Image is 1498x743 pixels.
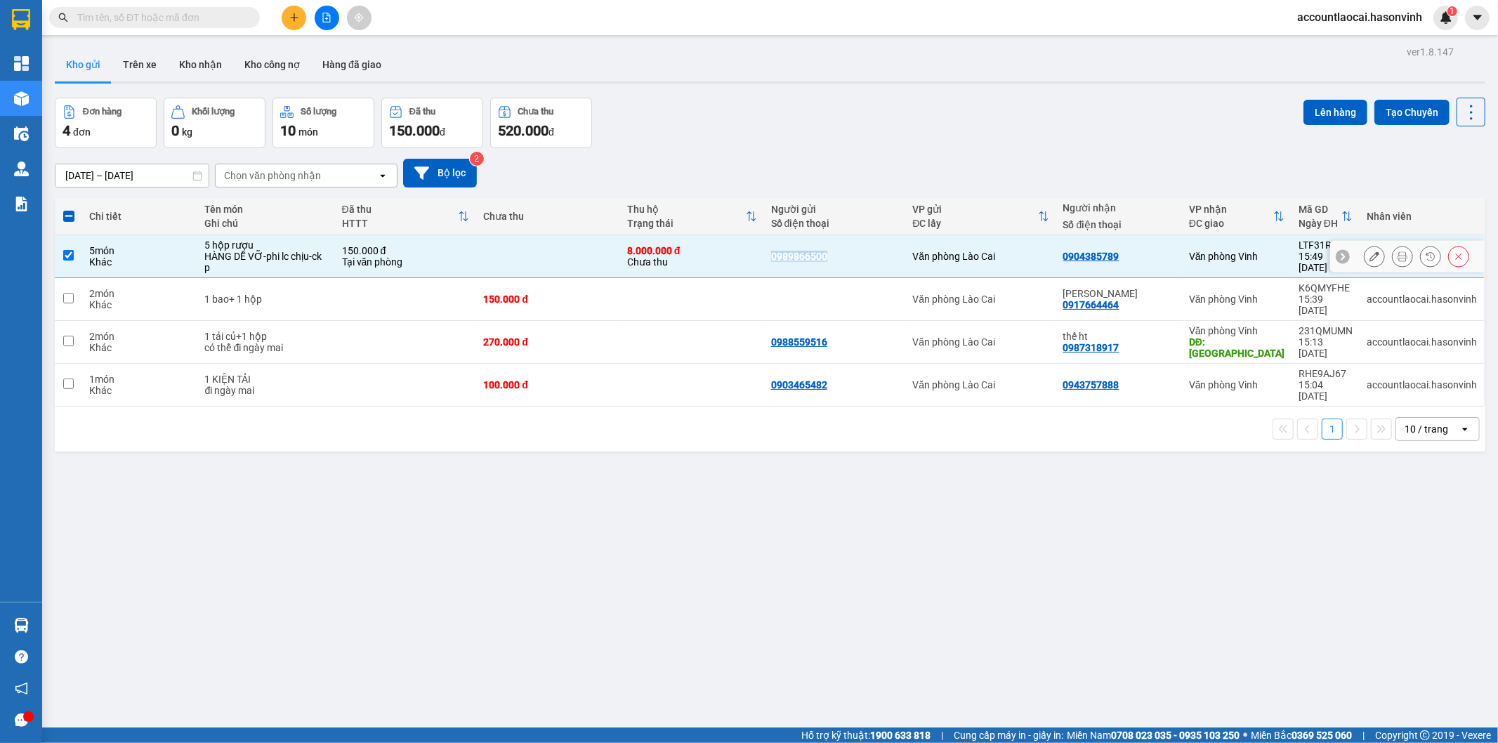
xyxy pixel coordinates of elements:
img: dashboard-icon [14,56,29,71]
input: Select a date range. [55,164,209,187]
div: Đã thu [342,204,459,215]
strong: 0369 525 060 [1292,730,1352,741]
div: 150.000 đ [483,294,613,305]
div: 5 hộp rượu [204,239,327,251]
div: Mã GD [1299,204,1341,215]
div: 5 món [89,245,190,256]
div: Ngày ĐH [1299,218,1341,229]
div: Khác [89,256,190,268]
span: notification [15,682,28,695]
div: 0988559516 [771,336,827,348]
span: 1 [1450,6,1454,16]
div: Văn phòng Lào Cai [912,336,1049,348]
div: 150.000 đ [342,245,470,256]
img: logo-vxr [12,9,30,30]
div: 8.000.000 đ [627,245,757,256]
span: đơn [73,126,91,138]
span: copyright [1420,730,1430,740]
span: 0 [171,122,179,139]
img: icon-new-feature [1440,11,1452,24]
span: accountlaocai.hasonvinh [1286,8,1433,26]
span: caret-down [1471,11,1484,24]
div: Linh [1063,288,1175,299]
span: | [1362,728,1365,743]
div: 231QMUMN [1299,325,1353,336]
span: 4 [63,122,70,139]
div: Ghi chú [204,218,327,229]
div: Đã thu [409,107,435,117]
span: 520.000 [498,122,548,139]
div: 0989866500 [771,251,827,262]
div: ĐC giao [1189,218,1273,229]
div: Số điện thoại [1063,219,1175,230]
div: 1 món [89,374,190,385]
div: ver 1.8.147 [1407,44,1454,60]
img: warehouse-icon [14,126,29,141]
button: caret-down [1465,6,1490,30]
div: Văn phòng Vinh [1189,325,1285,336]
div: Khối lượng [192,107,235,117]
button: Khối lượng0kg [164,98,265,148]
div: Khác [89,385,190,396]
div: 100.000 đ [483,379,613,390]
div: Văn phòng Vinh [1189,294,1285,305]
span: message [15,714,28,727]
div: accountlaocai.hasonvinh [1367,294,1477,305]
span: đ [548,126,554,138]
div: Trạng thái [627,218,746,229]
div: Văn phòng Lào Cai [912,251,1049,262]
button: Tạo Chuyến [1374,100,1450,125]
img: warehouse-icon [14,618,29,633]
div: 1 KIỆN TẢI [204,374,327,385]
img: warehouse-icon [14,162,29,176]
div: Tại văn phòng [342,256,470,268]
th: Toggle SortBy [905,198,1056,235]
div: Chưa thu [518,107,554,117]
div: Khác [89,299,190,310]
div: 15:13 [DATE] [1299,336,1353,359]
div: ĐC lấy [912,218,1037,229]
button: Kho công nợ [233,48,311,81]
button: aim [347,6,372,30]
img: solution-icon [14,197,29,211]
th: Toggle SortBy [1182,198,1292,235]
th: Toggle SortBy [1292,198,1360,235]
button: Đã thu150.000đ [381,98,483,148]
span: kg [182,126,192,138]
div: 15:39 [DATE] [1299,294,1353,316]
div: DĐ: hà tĩnh [1189,336,1285,359]
button: Kho nhận [168,48,233,81]
span: món [298,126,318,138]
div: 1 tải củ+1 hộp [204,331,327,342]
div: Đơn hàng [83,107,121,117]
button: Lên hàng [1303,100,1367,125]
th: Toggle SortBy [335,198,477,235]
span: question-circle [15,650,28,664]
span: đ [440,126,445,138]
svg: open [1459,423,1471,435]
div: 10 / trang [1405,422,1448,436]
input: Tìm tên, số ĐT hoặc mã đơn [77,10,243,25]
span: 150.000 [389,122,440,139]
button: Kho gửi [55,48,112,81]
button: 1 [1322,419,1343,440]
div: 0903465482 [771,379,827,390]
th: Toggle SortBy [620,198,764,235]
span: Miền Bắc [1251,728,1352,743]
button: Số lượng10món [272,98,374,148]
div: 270.000 đ [483,336,613,348]
div: 0917664464 [1063,299,1119,310]
div: Tên món [204,204,327,215]
div: Văn phòng Vinh [1189,251,1285,262]
div: Văn phòng Vinh [1189,379,1285,390]
div: HÀNG DỄ VỠ-phi lc chịu-ck p [204,251,327,273]
div: 2 món [89,331,190,342]
span: | [941,728,943,743]
div: 2 món [89,288,190,299]
div: VP gửi [912,204,1037,215]
div: 15:04 [DATE] [1299,379,1353,402]
span: 10 [280,122,296,139]
img: warehouse-icon [14,91,29,106]
button: Bộ lọc [403,159,477,188]
div: 0987318917 [1063,342,1119,353]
